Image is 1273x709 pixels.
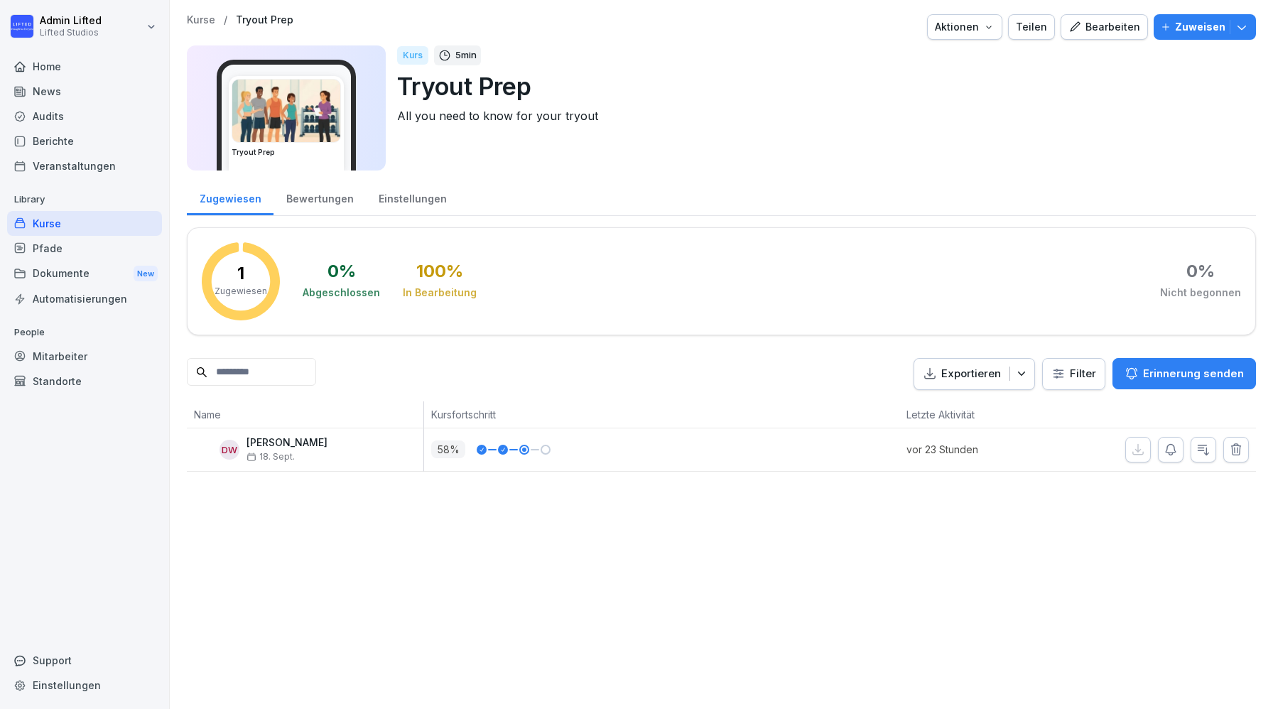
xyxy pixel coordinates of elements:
[215,285,267,298] p: Zugewiesen
[7,129,162,153] a: Berichte
[236,14,293,26] a: Tryout Prep
[397,46,428,65] div: Kurs
[7,261,162,287] a: DokumenteNew
[7,236,162,261] a: Pfade
[397,107,1245,124] p: All you need to know for your tryout
[906,407,1041,422] p: Letzte Aktivität
[1016,19,1047,35] div: Teilen
[7,344,162,369] a: Mitarbeiter
[247,452,295,462] span: 18. Sept.
[1160,286,1241,300] div: Nicht begonnen
[906,442,1048,457] p: vor 23 Stunden
[187,14,215,26] a: Kurse
[1068,19,1140,35] div: Bearbeiten
[7,286,162,311] a: Automatisierungen
[187,179,273,215] a: Zugewiesen
[7,321,162,344] p: People
[303,286,380,300] div: Abgeschlossen
[431,440,465,458] p: 58 %
[7,369,162,394] a: Standorte
[40,15,102,27] p: Admin Lifted
[220,440,239,460] div: DW
[7,648,162,673] div: Support
[7,188,162,211] p: Library
[941,366,1001,382] p: Exportieren
[7,673,162,698] a: Einstellungen
[366,179,459,215] a: Einstellungen
[455,48,477,63] p: 5 min
[40,28,102,38] p: Lifted Studios
[7,79,162,104] a: News
[1043,359,1105,389] button: Filter
[1175,19,1225,35] p: Zuweisen
[1143,366,1244,381] p: Erinnerung senden
[403,286,477,300] div: In Bearbeitung
[927,14,1002,40] button: Aktionen
[1154,14,1256,40] button: Zuweisen
[1008,14,1055,40] button: Teilen
[232,147,341,158] h3: Tryout Prep
[273,179,366,215] a: Bewertungen
[7,211,162,236] a: Kurse
[7,54,162,79] a: Home
[935,19,995,35] div: Aktionen
[1112,358,1256,389] button: Erinnerung senden
[224,14,227,26] p: /
[237,265,244,282] p: 1
[397,68,1245,104] p: Tryout Prep
[7,261,162,287] div: Dokumente
[134,266,158,282] div: New
[1061,14,1148,40] button: Bearbeiten
[232,80,340,142] img: v6sdlusxf7s9a3nlk1gdefi0.png
[416,263,463,280] div: 100 %
[194,407,416,422] p: Name
[1051,367,1096,381] div: Filter
[7,104,162,129] a: Audits
[7,153,162,178] a: Veranstaltungen
[431,407,714,422] p: Kursfortschritt
[247,437,327,449] p: [PERSON_NAME]
[1186,263,1215,280] div: 0 %
[327,263,356,280] div: 0 %
[914,358,1035,390] button: Exportieren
